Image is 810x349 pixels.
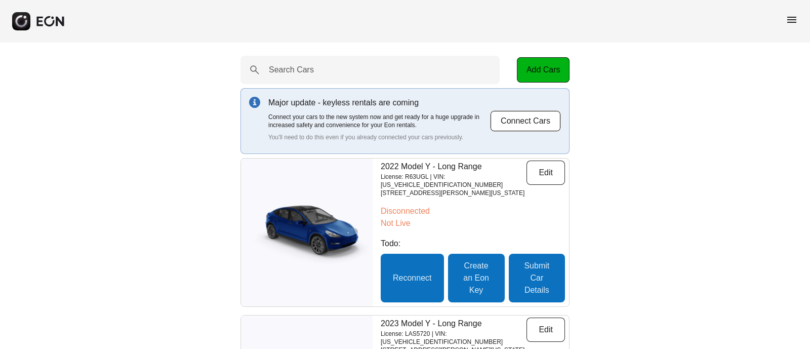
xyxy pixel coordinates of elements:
[381,318,526,330] p: 2023 Model Y - Long Range
[490,110,561,132] button: Connect Cars
[268,133,490,141] p: You'll need to do this even if you already connected your cars previously.
[448,254,505,302] button: Create an Eon Key
[381,217,565,229] p: Not Live
[381,161,526,173] p: 2022 Model Y - Long Range
[381,330,526,346] p: License: LAS5720 | VIN: [US_VEHICLE_IDENTIFICATION_NUMBER]
[269,64,314,76] label: Search Cars
[241,200,373,265] img: car
[381,205,565,217] p: Disconnected
[268,97,490,109] p: Major update - keyless rentals are coming
[249,97,260,108] img: info
[786,14,798,26] span: menu
[381,238,565,250] p: Todo:
[268,113,490,129] p: Connect your cars to the new system now and get ready for a huge upgrade in increased safety and ...
[381,173,526,189] p: License: R63UGL | VIN: [US_VEHICLE_IDENTIFICATION_NUMBER]
[509,254,565,302] button: Submit Car Details
[517,57,570,83] button: Add Cars
[526,161,565,185] button: Edit
[381,254,444,302] button: Reconnect
[526,318,565,342] button: Edit
[381,189,526,197] p: [STREET_ADDRESS][PERSON_NAME][US_STATE]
